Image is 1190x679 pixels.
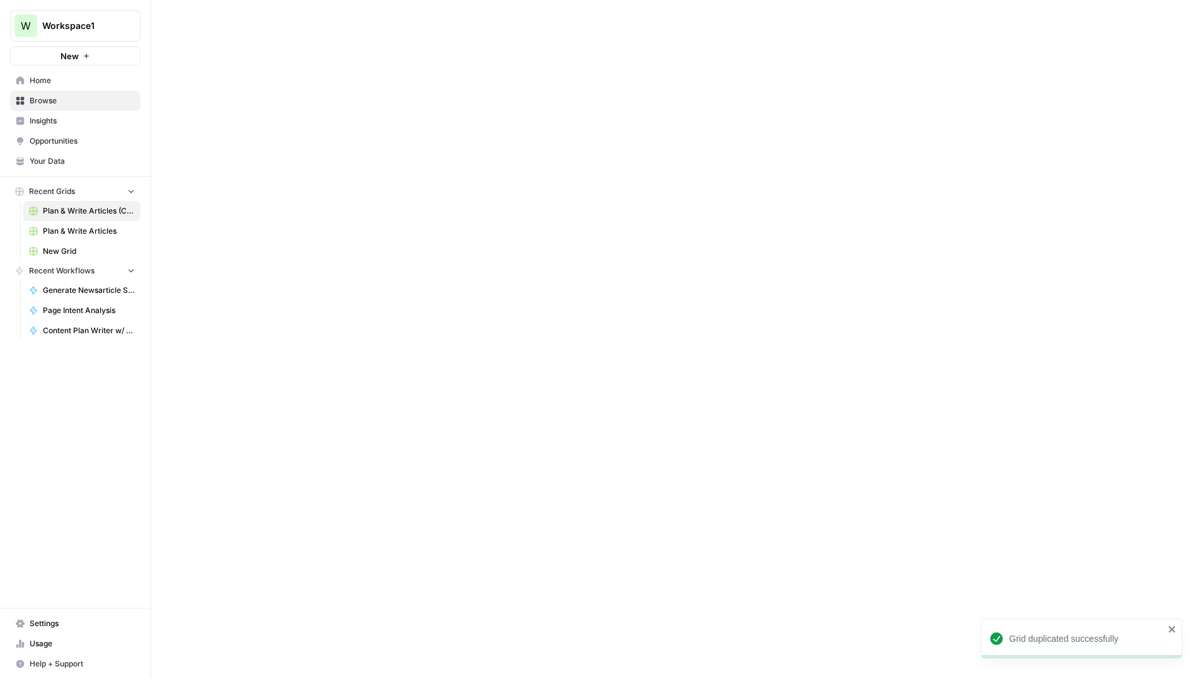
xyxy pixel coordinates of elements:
[23,241,141,261] a: New Grid
[61,50,79,62] span: New
[30,115,135,127] span: Insights
[30,75,135,86] span: Home
[29,186,75,197] span: Recent Grids
[10,182,141,201] button: Recent Grids
[30,95,135,106] span: Browse
[23,300,141,321] a: Page Intent Analysis
[43,205,135,217] span: Plan & Write Articles (Copy)
[1168,624,1177,634] button: close
[10,261,141,280] button: Recent Workflows
[30,658,135,670] span: Help + Support
[43,246,135,257] span: New Grid
[23,280,141,300] a: Generate Newsarticle Suggestions
[1009,632,1164,645] div: Grid duplicated successfully
[21,18,31,33] span: W
[29,265,95,277] span: Recent Workflows
[30,135,135,147] span: Opportunities
[10,634,141,654] a: Usage
[23,321,141,341] a: Content Plan Writer w/ Visual Suggestions
[43,325,135,336] span: Content Plan Writer w/ Visual Suggestions
[43,285,135,296] span: Generate Newsarticle Suggestions
[10,613,141,634] a: Settings
[23,201,141,221] a: Plan & Write Articles (Copy)
[10,91,141,111] a: Browse
[10,111,141,131] a: Insights
[10,71,141,91] a: Home
[10,47,141,66] button: New
[30,618,135,629] span: Settings
[10,654,141,674] button: Help + Support
[30,156,135,167] span: Your Data
[42,20,118,32] span: Workspace1
[10,10,141,42] button: Workspace: Workspace1
[30,638,135,649] span: Usage
[43,305,135,316] span: Page Intent Analysis
[10,131,141,151] a: Opportunities
[10,151,141,171] a: Your Data
[43,225,135,237] span: Plan & Write Articles
[23,221,141,241] a: Plan & Write Articles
